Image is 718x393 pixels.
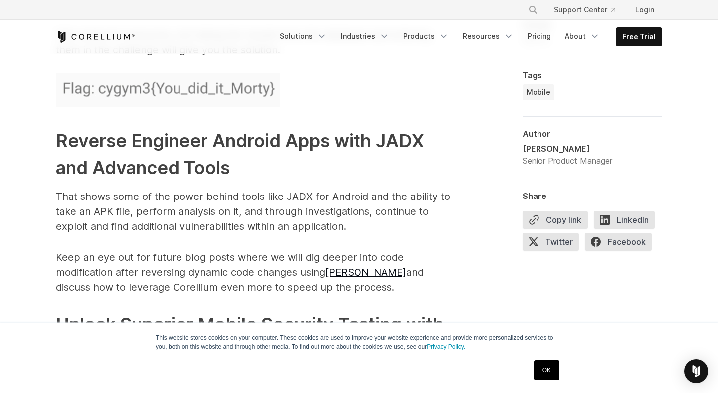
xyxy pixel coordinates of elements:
button: Search [524,1,542,19]
span: Facebook [585,233,652,251]
p: That shows some of the power behind tools like JADX for Android and the ability to take an APK fi... [56,189,455,234]
a: About [559,27,606,45]
strong: Reverse Engineer Android Apps with JADX and Advanced Tools [56,130,424,179]
p: Keep an eye out for future blog posts where we will dig deeper into code modification after rever... [56,250,455,295]
a: Facebook [585,233,658,255]
button: Copy link [523,211,588,229]
img: Flag: cygym4[You_did_it_morty] [56,73,280,107]
a: Mobile [523,84,554,100]
p: This website stores cookies on your computer. These cookies are used to improve your website expe... [156,333,562,351]
a: Privacy Policy. [427,343,465,350]
a: Resources [457,27,520,45]
div: Open Intercom Messenger [684,359,708,383]
a: Solutions [274,27,333,45]
a: LinkedIn [594,211,661,233]
a: OK [534,360,559,380]
a: Login [627,1,662,19]
a: Industries [335,27,395,45]
h2: Unlock Superior Mobile Security Testing with Corellium [56,311,455,365]
span: Twitter [523,233,579,251]
div: Tags [523,70,662,80]
a: Support Center [546,1,623,19]
span: Mobile [527,87,550,97]
span: LinkedIn [594,211,655,229]
div: Navigation Menu [516,1,662,19]
a: Free Trial [616,28,662,46]
div: [PERSON_NAME] [523,143,612,155]
div: Senior Product Manager [523,155,612,167]
a: Corellium Home [56,31,135,43]
a: Pricing [522,27,557,45]
div: Navigation Menu [274,27,662,46]
a: Twitter [523,233,585,255]
div: Share [523,191,662,201]
a: [PERSON_NAME] [325,266,406,278]
a: Products [397,27,455,45]
div: Author [523,129,662,139]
